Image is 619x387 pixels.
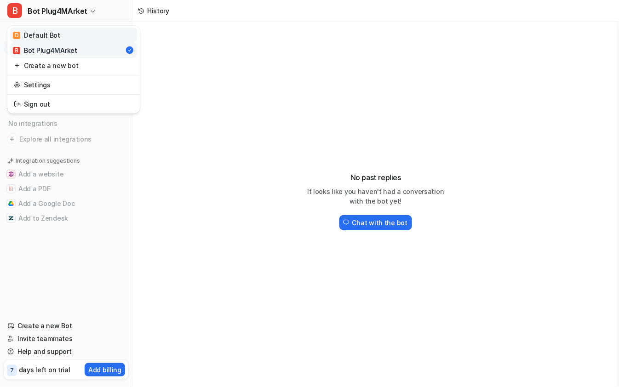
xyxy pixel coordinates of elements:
[10,97,137,112] a: Sign out
[14,61,20,70] img: reset
[7,3,22,18] span: B
[13,46,77,55] div: Bot Plug4MArket
[13,30,60,40] div: Default Bot
[28,5,87,17] span: Bot Plug4MArket
[10,58,137,73] a: Create a new bot
[10,77,137,92] a: Settings
[7,26,140,114] div: BBot Plug4MArket
[13,32,20,39] span: D
[13,47,20,54] span: B
[14,99,20,109] img: reset
[14,80,20,90] img: reset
